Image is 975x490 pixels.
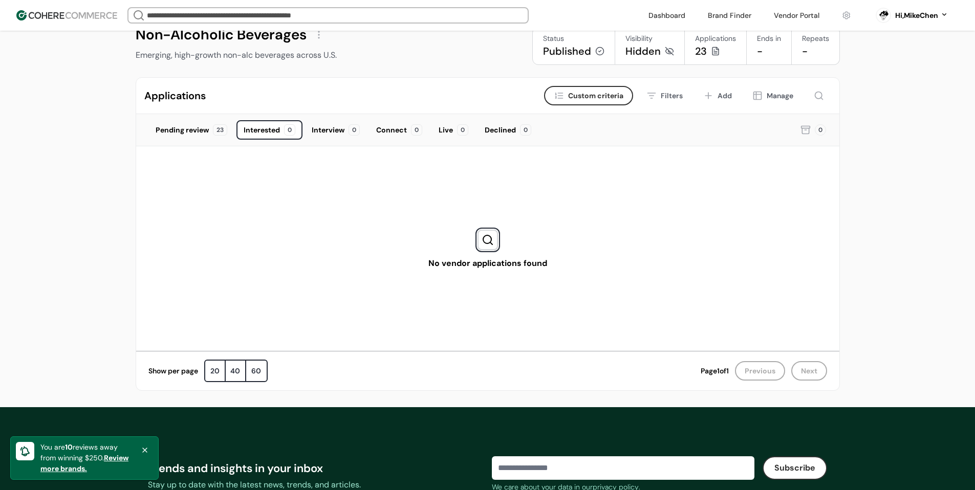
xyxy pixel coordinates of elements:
div: Applications [144,88,206,103]
div: 0 [349,124,360,136]
div: Live [439,125,453,136]
div: Published [543,44,591,58]
div: 0 [815,124,826,136]
div: Manage [767,91,793,101]
div: 40 [226,361,246,381]
div: 0 [411,124,422,136]
div: No vendor applications found [428,257,547,270]
span: Custom criteria [568,91,623,101]
div: Show per page [148,366,198,376]
button: Previous [735,361,785,381]
button: Subscribe [763,456,827,480]
div: 23 [695,44,707,58]
a: You are10reviews away from winning $250.Review more brands. [40,442,128,473]
div: Filters [661,91,683,101]
button: Hi,MikeChen [895,10,948,21]
div: 0 [457,124,468,136]
div: Declined [485,125,516,136]
svg: 0 percent [876,8,891,23]
div: Repeats [802,33,829,44]
div: 0 [520,124,531,136]
div: Non-Alcoholic Beverages [136,27,307,43]
div: - [757,44,763,58]
button: Custom criteria [544,86,633,105]
div: Trends and insights in your inbox [148,460,484,477]
div: Visibility [625,33,674,44]
div: Ends in [757,33,781,44]
div: Status [543,33,604,44]
button: Manage [745,86,800,105]
div: Emerging, high-growth non-alc beverages across U.S. [136,49,426,61]
div: Interview [312,125,344,136]
div: 60 [246,361,267,381]
div: Hi, MikeChen [895,10,938,21]
button: Filters [639,86,690,105]
img: Cohere Logo [16,10,117,20]
div: 0 [284,124,295,136]
div: Page 1 of 1 [701,366,729,376]
div: Interested [244,125,280,136]
div: - [802,44,808,58]
span: 10 [65,442,73,452]
button: Add [696,86,739,105]
div: Connect [376,125,407,136]
div: Applications [695,33,736,44]
button: Next [791,361,827,381]
div: Add [718,91,732,101]
div: 23 [213,124,227,136]
div: Hidden [625,44,661,58]
div: Pending review [156,125,209,136]
div: 20 [205,361,226,381]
